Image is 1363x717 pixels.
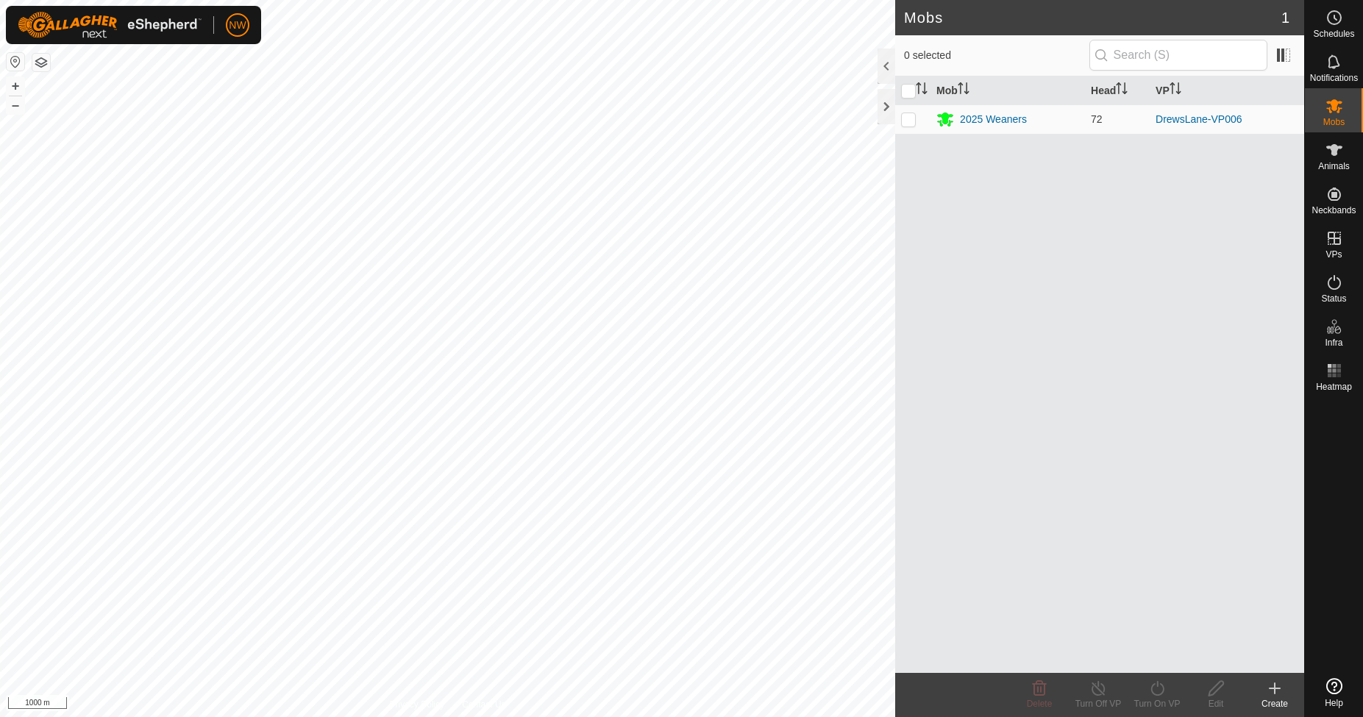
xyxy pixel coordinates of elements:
[390,698,445,711] a: Privacy Policy
[1305,672,1363,713] a: Help
[1186,697,1245,710] div: Edit
[462,698,505,711] a: Contact Us
[1116,85,1128,96] p-sorticon: Activate to sort
[229,18,246,33] span: NW
[1150,76,1304,105] th: VP
[1325,338,1342,347] span: Infra
[7,96,24,114] button: –
[904,48,1089,63] span: 0 selected
[904,9,1281,26] h2: Mobs
[1069,697,1128,710] div: Turn Off VP
[7,53,24,71] button: Reset Map
[7,77,24,95] button: +
[1323,118,1345,126] span: Mobs
[1312,206,1356,215] span: Neckbands
[916,85,928,96] p-sorticon: Activate to sort
[1310,74,1358,82] span: Notifications
[1321,294,1346,303] span: Status
[1027,699,1053,709] span: Delete
[18,12,202,38] img: Gallagher Logo
[1318,162,1350,171] span: Animals
[1170,85,1181,96] p-sorticon: Activate to sort
[1085,76,1150,105] th: Head
[958,85,969,96] p-sorticon: Activate to sort
[1316,382,1352,391] span: Heatmap
[1091,113,1103,125] span: 72
[1313,29,1354,38] span: Schedules
[1128,697,1186,710] div: Turn On VP
[960,112,1027,127] div: 2025 Weaners
[930,76,1085,105] th: Mob
[32,54,50,71] button: Map Layers
[1245,697,1304,710] div: Create
[1089,40,1267,71] input: Search (S)
[1281,7,1289,29] span: 1
[1156,113,1242,125] a: DrewsLane-VP006
[1325,250,1342,259] span: VPs
[1325,699,1343,707] span: Help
